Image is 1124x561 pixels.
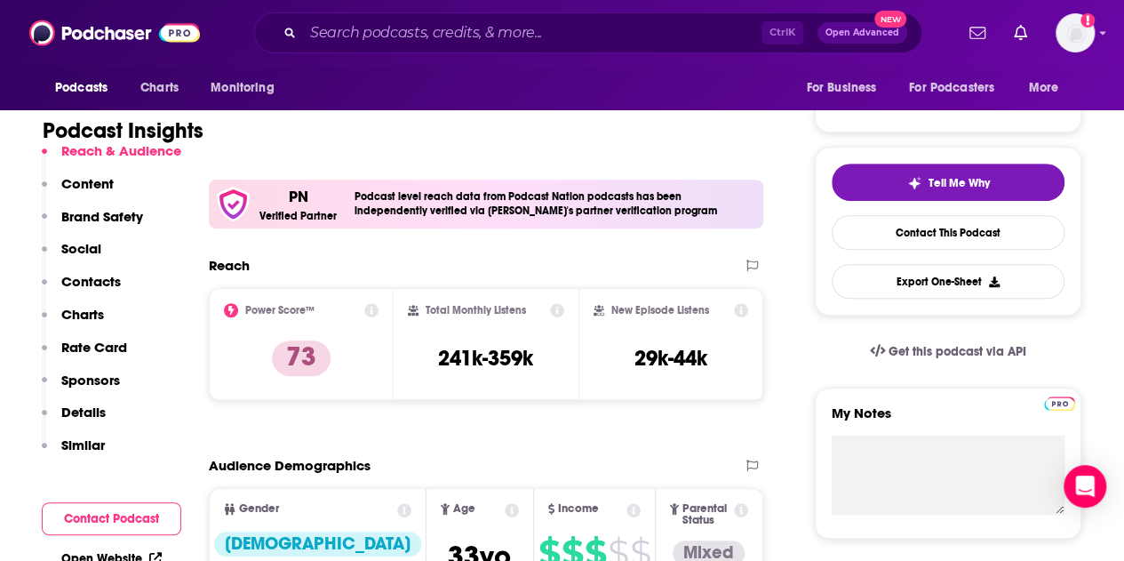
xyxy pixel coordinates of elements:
[42,240,101,273] button: Social
[1056,13,1095,52] button: Show profile menu
[1007,18,1034,48] a: Show notifications dropdown
[1056,13,1095,52] span: Logged in as veronica.smith
[907,176,921,190] img: tell me why sparkle
[42,437,105,469] button: Similar
[61,142,181,159] p: Reach & Audience
[129,71,189,105] a: Charts
[832,164,1064,201] button: tell me why sparkleTell Me Why
[832,264,1064,299] button: Export One-Sheet
[355,190,756,217] h4: Podcast level reach data from Podcast Nation podcasts has been independently verified via [PERSON...
[61,175,114,192] p: Content
[214,532,421,557] div: [DEMOGRAPHIC_DATA]
[453,503,475,515] span: Age
[962,18,992,48] a: Show notifications dropdown
[216,187,251,221] img: verfied icon
[825,28,899,37] span: Open Advanced
[1056,13,1095,52] img: User Profile
[61,273,121,290] p: Contacts
[289,187,308,206] p: PN
[909,76,994,100] span: For Podcasters
[211,76,274,100] span: Monitoring
[806,76,876,100] span: For Business
[793,71,898,105] button: open menu
[682,503,731,526] span: Parental Status
[426,304,526,317] h2: Total Monthly Listens
[889,344,1026,359] span: Get this podcast via API
[42,372,120,405] button: Sponsors
[1044,394,1075,411] a: Pro website
[42,273,121,306] button: Contacts
[558,503,599,515] span: Income
[61,437,105,453] p: Similar
[61,339,127,356] p: Rate Card
[1064,465,1106,508] div: Open Intercom Messenger
[303,19,761,47] input: Search podcasts, credits, & more...
[42,339,127,372] button: Rate Card
[42,502,181,535] button: Contact Podcast
[42,306,104,339] button: Charts
[239,503,279,515] span: Gender
[209,257,250,274] h2: Reach
[254,12,922,53] div: Search podcasts, credits, & more...
[42,404,106,437] button: Details
[272,341,331,376] p: 73
[1080,13,1095,28] svg: Add a profile image
[438,345,533,372] h3: 241k-359k
[245,304,315,317] h2: Power Score™
[61,404,106,421] p: Details
[55,76,108,100] span: Podcasts
[198,71,297,105] button: open menu
[929,176,990,190] span: Tell Me Why
[42,208,143,241] button: Brand Safety
[61,208,143,225] p: Brand Safety
[61,372,120,389] p: Sponsors
[42,175,114,208] button: Content
[897,71,1020,105] button: open menu
[140,76,179,100] span: Charts
[817,22,907,44] button: Open AdvancedNew
[1029,76,1059,100] span: More
[61,240,101,257] p: Social
[611,304,709,317] h2: New Episode Listens
[42,142,181,175] button: Reach & Audience
[832,215,1064,250] a: Contact This Podcast
[61,306,104,323] p: Charts
[1016,71,1081,105] button: open menu
[832,405,1064,436] label: My Notes
[259,211,337,221] h5: Verified Partner
[874,11,906,28] span: New
[634,345,707,372] h3: 29k-44k
[856,330,1040,373] a: Get this podcast via API
[1044,397,1075,411] img: Podchaser Pro
[761,21,803,44] span: Ctrl K
[29,16,200,50] img: Podchaser - Follow, Share and Rate Podcasts
[209,457,371,474] h2: Audience Demographics
[43,71,131,105] button: open menu
[43,117,203,144] h1: Podcast Insights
